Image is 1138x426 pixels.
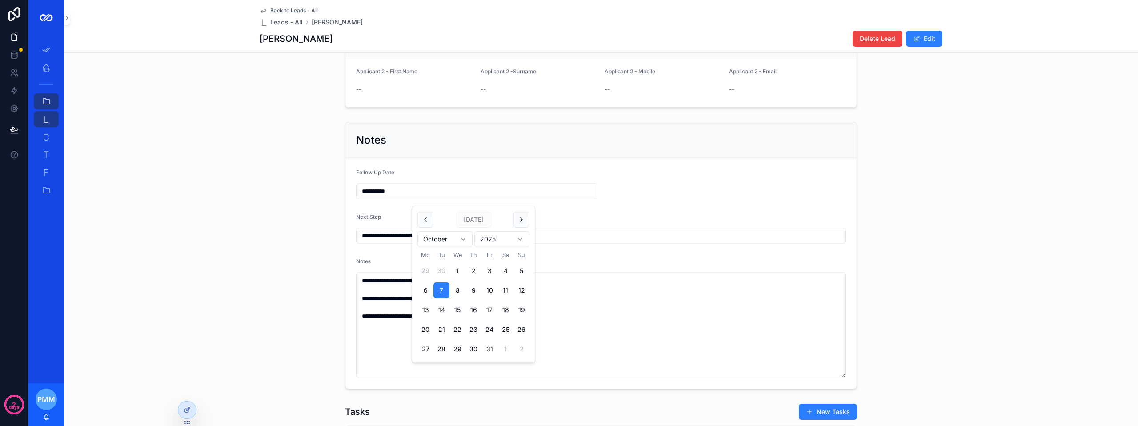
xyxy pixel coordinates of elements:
span: Applicant 2 - First Name [356,68,417,75]
a: Leads - All [260,18,303,27]
button: Friday, 3 October 2025 [481,263,497,279]
button: Delete Lead [853,31,902,47]
th: Thursday [465,251,481,259]
th: Tuesday [433,251,449,259]
button: Monday, 20 October 2025 [417,322,433,338]
span: Delete Lead [860,34,895,43]
button: Monday, 6 October 2025 [417,282,433,298]
span: Applicant 2 - Email [729,68,777,75]
button: Wednesday, 1 October 2025 [449,263,465,279]
button: Monday, 27 October 2025 [417,341,433,357]
th: Saturday [497,251,513,259]
button: Friday, 17 October 2025 [481,302,497,318]
button: Saturday, 4 October 2025 [497,263,513,279]
span: -- [729,85,734,94]
button: Edit [906,31,942,47]
th: Sunday [513,251,529,259]
button: Monday, 29 September 2025 [417,263,433,279]
button: Friday, 24 October 2025 [481,322,497,338]
button: Saturday, 1 November 2025 [497,341,513,357]
span: -- [481,85,486,94]
button: Thursday, 2 October 2025 [465,263,481,279]
button: Saturday, 11 October 2025 [497,282,513,298]
button: Wednesday, 22 October 2025 [449,322,465,338]
button: Friday, 10 October 2025 [481,282,497,298]
button: Tuesday, 30 September 2025 [433,263,449,279]
th: Friday [481,251,497,259]
button: Tuesday, 14 October 2025 [433,302,449,318]
button: Saturday, 25 October 2025 [497,322,513,338]
span: Next Step [356,213,381,220]
button: Today, Tuesday, 7 October 2025, selected [433,282,449,298]
button: Wednesday, 29 October 2025 [449,341,465,357]
span: Applicant 2 - Mobile [605,68,655,75]
button: Tuesday, 21 October 2025 [433,322,449,338]
button: Thursday, 30 October 2025 [465,341,481,357]
span: Follow Up Date [356,169,394,176]
button: Sunday, 19 October 2025 [513,302,529,318]
th: Monday [417,251,433,259]
p: days [9,404,20,411]
button: Sunday, 12 October 2025 [513,282,529,298]
div: scrollable content [28,36,64,210]
button: Tuesday, 28 October 2025 [433,341,449,357]
span: -- [356,85,361,94]
span: Leads - All [270,18,303,27]
span: Back to Leads - All [270,7,318,14]
span: PMM [37,394,55,405]
h2: Notes [356,133,386,147]
button: Wednesday, 8 October 2025 [449,282,465,298]
button: Thursday, 16 October 2025 [465,302,481,318]
h1: Tasks [345,406,370,418]
button: Sunday, 5 October 2025 [513,263,529,279]
button: Sunday, 2 November 2025 [513,341,529,357]
th: Wednesday [449,251,465,259]
button: New Tasks [799,404,857,420]
table: October 2025 [417,251,529,357]
p: 2 [12,400,16,409]
button: Saturday, 18 October 2025 [497,302,513,318]
button: Sunday, 26 October 2025 [513,322,529,338]
button: Thursday, 9 October 2025 [465,282,481,298]
button: Wednesday, 15 October 2025 [449,302,465,318]
a: [PERSON_NAME] [312,18,363,27]
img: App logo [39,11,53,25]
button: Monday, 13 October 2025 [417,302,433,318]
button: Thursday, 23 October 2025 [465,322,481,338]
span: Applicant 2 -Surname [481,68,536,75]
h1: [PERSON_NAME] [260,32,333,45]
span: Notes [356,258,371,265]
button: Friday, 31 October 2025 [481,341,497,357]
a: Back to Leads - All [260,7,318,14]
span: -- [605,85,610,94]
